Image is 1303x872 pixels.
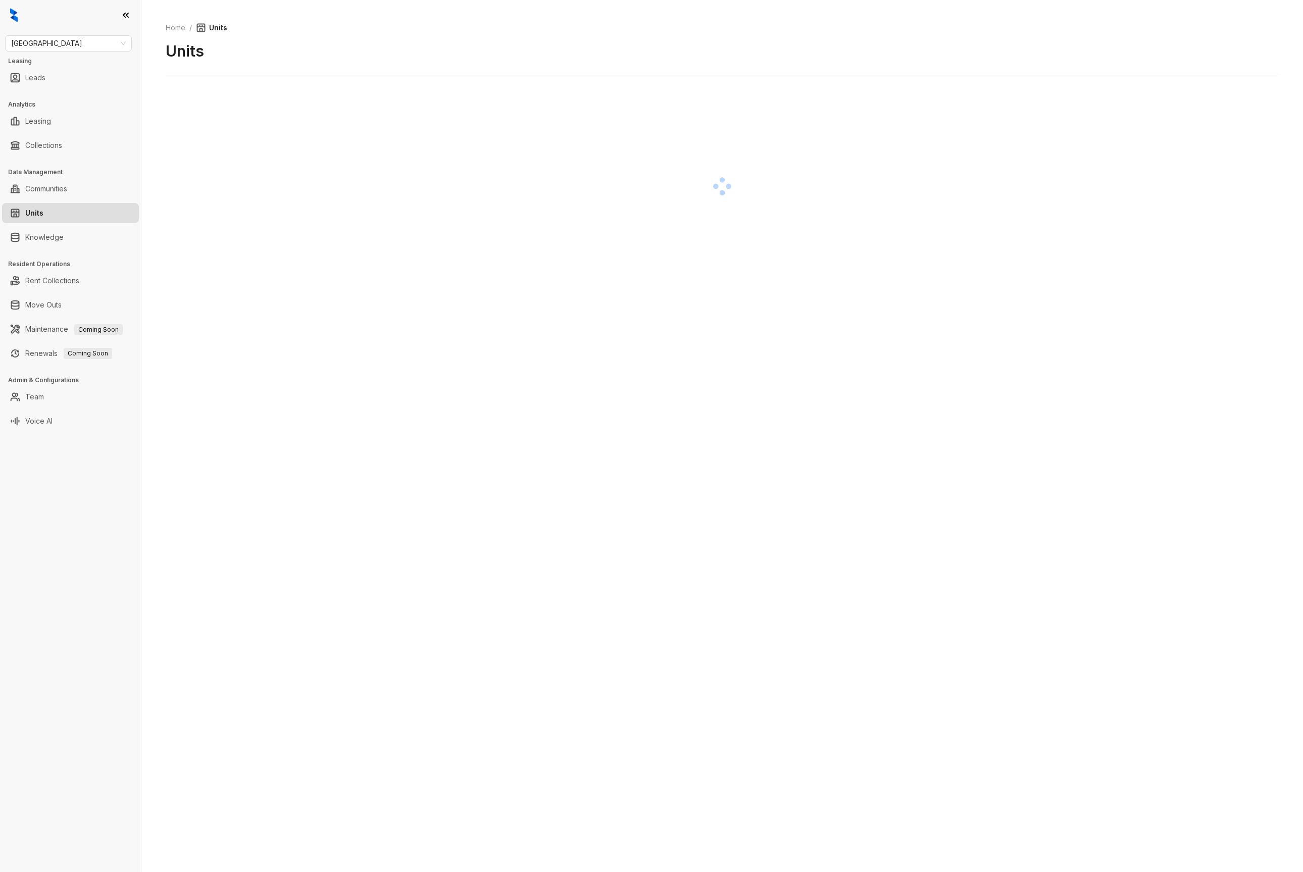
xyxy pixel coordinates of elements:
[8,376,141,385] h3: Admin & Configurations
[25,343,112,364] a: RenewalsComing Soon
[2,111,139,131] li: Leasing
[2,343,139,364] li: Renewals
[25,411,53,431] a: Voice AI
[2,135,139,156] li: Collections
[25,68,45,88] a: Leads
[25,295,62,315] a: Move Outs
[25,203,43,223] a: Units
[2,295,139,315] li: Move Outs
[2,179,139,199] li: Communities
[2,411,139,431] li: Voice AI
[8,260,141,269] h3: Resident Operations
[64,348,112,359] span: Coming Soon
[2,227,139,247] li: Knowledge
[8,168,141,177] h3: Data Management
[2,387,139,407] li: Team
[25,227,64,247] a: Knowledge
[196,22,227,33] span: Units
[8,100,141,109] h3: Analytics
[166,41,204,61] h2: Units
[2,271,139,291] li: Rent Collections
[189,22,192,33] li: /
[25,179,67,199] a: Communities
[2,68,139,88] li: Leads
[2,203,139,223] li: Units
[164,22,187,33] a: Home
[8,57,141,66] h3: Leasing
[25,111,51,131] a: Leasing
[74,324,123,335] span: Coming Soon
[25,135,62,156] a: Collections
[25,387,44,407] a: Team
[10,8,18,22] img: logo
[25,271,79,291] a: Rent Collections
[11,36,126,51] span: Fairfield
[2,319,139,339] li: Maintenance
